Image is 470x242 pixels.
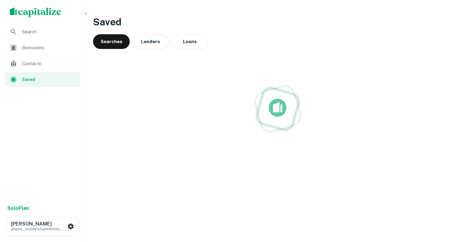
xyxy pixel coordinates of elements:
h6: [PERSON_NAME] [11,222,66,226]
strong: Solo Plan [7,205,29,211]
button: Loans [171,34,208,49]
button: [PERSON_NAME][EMAIL_ADDRESS][PERSON_NAME][DOMAIN_NAME] [6,217,79,236]
a: Contacts [5,56,80,71]
a: SoloPlan [7,205,29,212]
a: Saved [5,72,80,87]
span: Contacts [22,60,77,67]
span: Search [22,28,77,35]
h3: Saved [93,15,463,29]
span: Borrowers [22,44,77,51]
button: Searches [93,34,130,49]
a: Search [5,24,80,39]
button: Lenders [132,34,169,49]
p: [EMAIL_ADDRESS][PERSON_NAME][DOMAIN_NAME] [11,226,66,232]
a: Borrowers [5,40,80,55]
span: Saved [22,76,77,83]
img: capitalize-logo.png [10,7,61,17]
